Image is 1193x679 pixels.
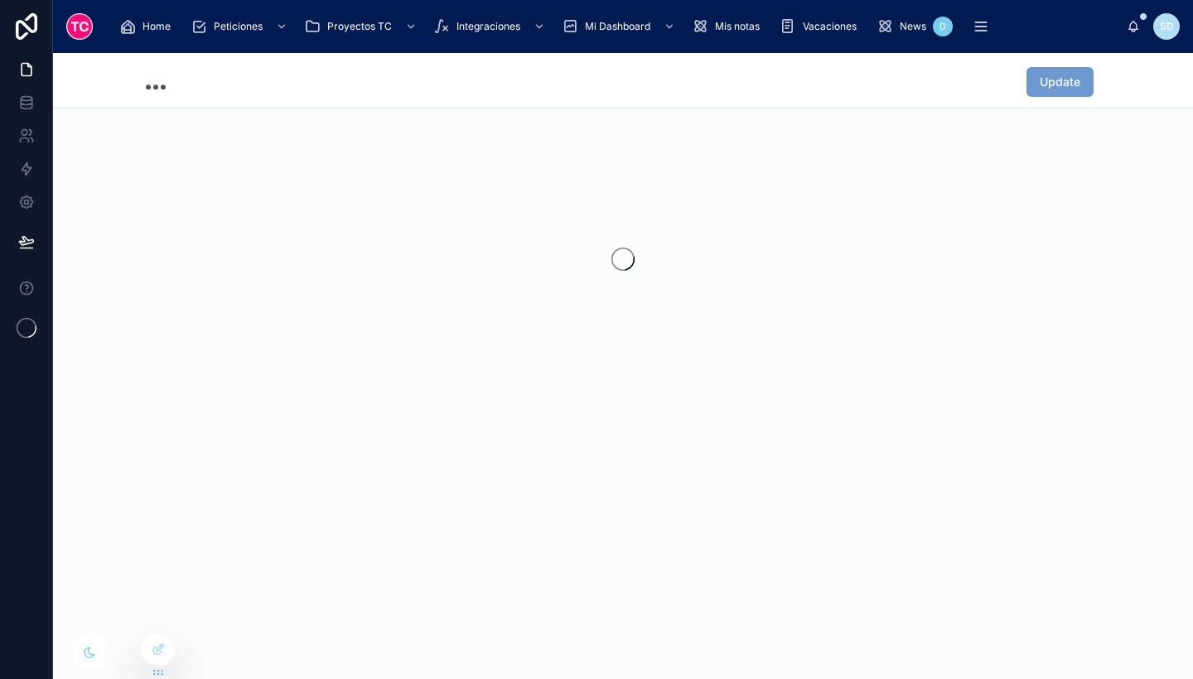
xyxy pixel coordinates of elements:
a: Home [114,12,182,41]
a: Peticiones [186,12,296,41]
a: Vacaciones [775,12,868,41]
a: News0 [872,12,958,41]
div: 0 [933,17,953,36]
span: Integraciones [456,20,520,33]
a: Mi Dashboard [557,12,683,41]
span: Mi Dashboard [585,20,650,33]
span: Home [142,20,171,33]
a: Proyectos TC [299,12,425,41]
span: Proyectos TC [327,20,392,33]
button: Update [1026,67,1094,97]
img: App logo [66,13,93,40]
span: SD [1160,20,1174,33]
span: Mis notas [715,20,760,33]
span: Update [1040,74,1080,90]
span: Vacaciones [803,20,857,33]
span: Peticiones [214,20,263,33]
a: Mis notas [687,12,771,41]
a: Integraciones [428,12,553,41]
div: scrollable content [106,8,1127,45]
span: News [900,20,926,33]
